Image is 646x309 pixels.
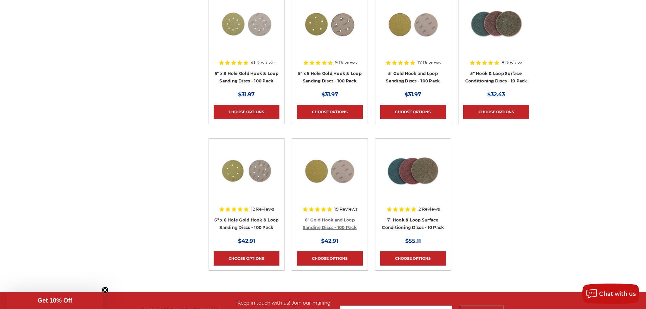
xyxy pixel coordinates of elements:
span: $32.43 [487,91,505,98]
a: Choose Options [380,251,446,266]
span: 12 Reviews [251,207,274,211]
a: 6 inch 6 hole hook and loop sanding disc [214,143,279,209]
span: 9 Reviews [335,60,357,65]
button: Chat with us [582,284,639,304]
a: Choose Options [380,105,446,119]
span: 15 Reviews [334,207,357,211]
a: Choose Options [297,251,363,266]
a: 6" x 6 Hole Gold Hook & Loop Sanding Discs - 100 Pack [214,217,278,230]
a: 5" Gold Hook and Loop Sanding Discs - 100 Pack [386,71,440,84]
span: 17 Reviews [417,60,441,65]
a: 7" Hook & Loop Surface Conditioning Discs - 10 Pack [382,217,444,230]
a: Choose Options [463,105,529,119]
span: 41 Reviews [251,60,274,65]
span: $55.11 [405,238,421,244]
span: $42.91 [238,238,255,244]
a: 6" Gold Hook and Loop Sanding Discs - 100 Pack [303,217,357,230]
a: 6" inch hook & loop disc [297,143,363,209]
span: Get 10% Off [38,297,72,304]
a: Choose Options [214,105,279,119]
span: $31.97 [321,91,338,98]
img: 6 inch 6 hole hook and loop sanding disc [219,143,274,198]
img: 7 inch surface conditioning discs [386,143,440,198]
span: $31.97 [405,91,421,98]
button: Close teaser [102,287,109,293]
img: 6" inch hook & loop disc [302,143,357,198]
a: 5" x 8 Hole Gold Hook & Loop Sanding Discs - 100 Pack [215,71,278,84]
a: 5" Hook & Loop Surface Conditioning Discs - 10 Pack [465,71,527,84]
div: Get 10% OffClose teaser [7,292,103,309]
span: $42.91 [321,238,338,244]
span: $31.97 [238,91,255,98]
a: 7 inch surface conditioning discs [380,143,446,209]
span: 2 Reviews [418,207,440,211]
span: 8 Reviews [502,60,523,65]
span: Chat with us [599,291,636,297]
a: 5" x 5 Hole Gold Hook & Loop Sanding Discs - 100 Pack [298,71,361,84]
a: Choose Options [297,105,363,119]
a: Choose Options [214,251,279,266]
